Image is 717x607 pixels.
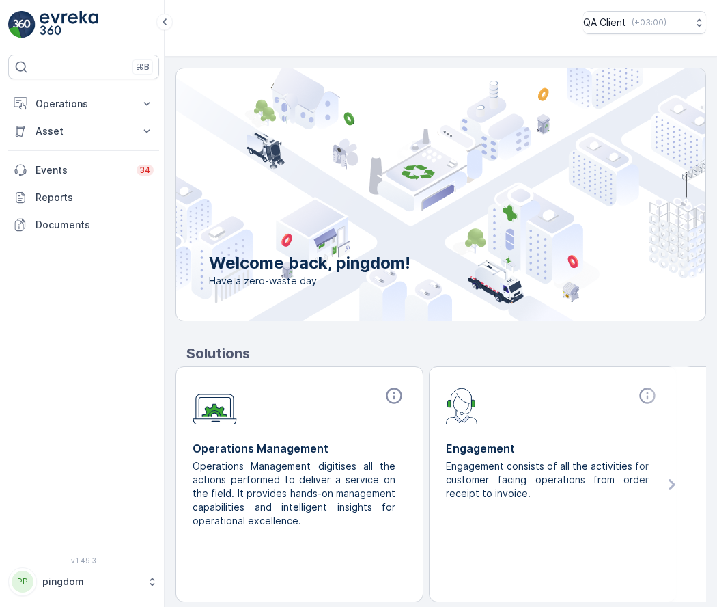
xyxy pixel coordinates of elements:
img: logo_light-DOdMpM7g.png [40,11,98,38]
p: Engagement [446,440,660,457]
p: Operations Management [193,440,406,457]
p: Solutions [186,343,706,364]
p: QA Client [583,16,626,29]
p: 34 [139,165,151,176]
span: v 1.49.3 [8,556,159,565]
p: Operations [36,97,132,111]
p: Welcome back, pingdom! [209,252,410,274]
img: city illustration [115,68,705,321]
p: Events [36,163,128,177]
p: Documents [36,218,154,232]
button: Asset [8,118,159,145]
span: Have a zero-waste day [209,274,410,288]
button: Operations [8,90,159,118]
p: ( +03:00 ) [632,17,666,28]
div: PP [12,571,33,593]
a: Events34 [8,157,159,184]
img: logo [8,11,36,38]
p: Reports [36,191,154,204]
p: Asset [36,124,132,138]
p: pingdom [42,575,140,589]
p: Operations Management digitises all the actions performed to deliver a service on the field. It p... [193,459,395,528]
p: Engagement consists of all the activities for customer facing operations from order receipt to in... [446,459,649,500]
a: Reports [8,184,159,211]
button: QA Client(+03:00) [583,11,706,34]
a: Documents [8,211,159,239]
img: module-icon [446,386,478,424]
button: PPpingdom [8,567,159,596]
img: module-icon [193,386,237,425]
p: ⌘B [136,62,150,72]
